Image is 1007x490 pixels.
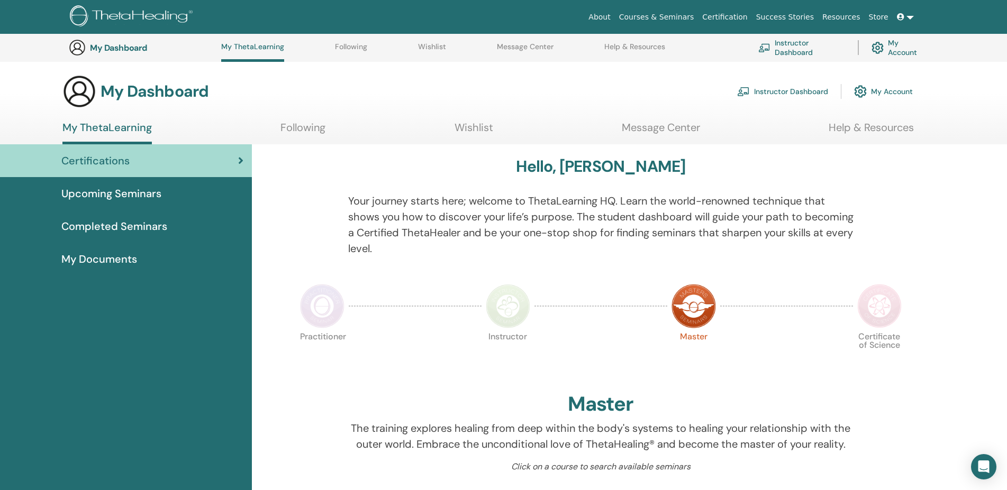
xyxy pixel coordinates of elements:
a: About [584,7,614,27]
a: My ThetaLearning [62,121,152,144]
img: cog.svg [854,82,867,100]
p: Instructor [486,332,530,377]
a: Wishlist [455,121,493,142]
a: Following [280,121,325,142]
h3: My Dashboard [90,43,196,53]
a: Resources [818,7,865,27]
img: cog.svg [872,39,884,57]
span: Upcoming Seminars [61,186,161,201]
p: Certificate of Science [857,332,902,377]
a: Instructor Dashboard [737,80,828,103]
span: Completed Seminars [61,218,167,234]
span: Certifications [61,153,130,169]
a: Store [865,7,893,27]
img: chalkboard-teacher.svg [758,43,770,52]
span: My Documents [61,251,137,267]
a: Message Center [622,121,700,142]
a: My Account [854,80,913,103]
p: Your journey starts here; welcome to ThetaLearning HQ. Learn the world-renowned technique that sh... [348,193,854,256]
img: generic-user-icon.jpg [69,39,86,56]
img: generic-user-icon.jpg [62,75,96,108]
a: My Account [872,36,928,59]
img: logo.png [70,5,196,29]
div: Open Intercom Messenger [971,454,996,479]
h3: My Dashboard [101,82,208,101]
img: chalkboard-teacher.svg [737,87,750,96]
p: The training explores healing from deep within the body's systems to healing your relationship wi... [348,420,854,452]
h3: Hello, [PERSON_NAME] [516,157,685,176]
a: Message Center [497,42,554,59]
a: Instructor Dashboard [758,36,845,59]
a: Help & Resources [829,121,914,142]
a: Certification [698,7,751,27]
p: Master [672,332,716,377]
h2: Master [568,392,633,417]
a: Courses & Seminars [615,7,698,27]
a: Wishlist [418,42,446,59]
img: Practitioner [300,284,344,328]
p: Practitioner [300,332,344,377]
a: Success Stories [752,7,818,27]
a: My ThetaLearning [221,42,284,62]
img: Instructor [486,284,530,328]
a: Following [335,42,367,59]
p: Click on a course to search available seminars [348,460,854,473]
img: Master [672,284,716,328]
a: Help & Resources [604,42,665,59]
img: Certificate of Science [857,284,902,328]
